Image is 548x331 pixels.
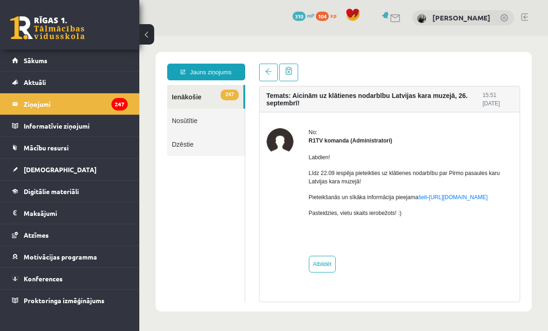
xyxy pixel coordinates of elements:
[10,16,85,39] a: Rīgas 1. Tālmācības vidusskola
[12,268,128,289] a: Konferences
[170,220,196,237] a: Atbildēt
[170,133,374,150] p: Līdz 22.09 iespēja pieteikties uz klātienes nodarbību par Pirmo pasaules karu Latvijas kara muzejā!
[24,253,97,261] span: Motivācijas programma
[12,137,128,158] a: Mācību resursi
[293,12,314,19] a: 310 mP
[24,202,128,224] legend: Maksājumi
[111,98,128,110] i: 247
[12,71,128,93] a: Aktuāli
[12,290,128,311] a: Proktoringa izmēģinājums
[330,12,336,19] span: xp
[12,93,128,115] a: Ziņojumi247
[12,181,128,202] a: Digitālie materiāli
[12,50,128,71] a: Sākums
[24,165,97,174] span: [DEMOGRAPHIC_DATA]
[307,12,314,19] span: mP
[28,28,106,45] a: Jauns ziņojums
[24,56,47,65] span: Sākums
[24,143,69,152] span: Mācību resursi
[170,92,374,101] div: No:
[28,49,104,73] a: 247Ienākošie
[170,173,374,182] p: Pasteidzies, vietu skaits ierobežots! :)
[12,159,128,180] a: [DEMOGRAPHIC_DATA]
[293,12,306,21] span: 310
[343,55,373,72] div: 15:51 [DATE]
[12,246,128,267] a: Motivācijas programma
[24,187,79,195] span: Digitālie materiāli
[432,13,490,22] a: [PERSON_NAME]
[24,93,128,115] legend: Ziņojumi
[316,12,341,19] a: 104 xp
[24,115,128,136] legend: Informatīvie ziņojumi
[170,117,374,126] p: Labdien!
[289,158,348,165] a: [URL][DOMAIN_NAME]
[12,202,128,224] a: Maksājumi
[28,73,105,97] a: Nosūtītie
[24,274,63,283] span: Konferences
[81,54,99,65] span: 247
[12,115,128,136] a: Informatīvie ziņojumi
[12,224,128,246] a: Atzīmes
[28,97,105,120] a: Dzēstie
[170,102,253,108] strong: R1TV komanda (Administratori)
[24,296,104,305] span: Proktoringa izmēģinājums
[316,12,329,21] span: 104
[417,14,426,23] img: Sofija Jurģevica
[279,158,288,165] a: šeit
[24,78,46,86] span: Aktuāli
[170,157,374,166] p: Pieteikšanās un sīkāka informācija pieejama -
[24,231,49,239] span: Atzīmes
[127,92,154,119] img: R1TV komanda
[127,56,343,71] h4: Temats: Aicinām uz klātienes nodarbību Latvijas kara muzejā, 26. septembrī!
